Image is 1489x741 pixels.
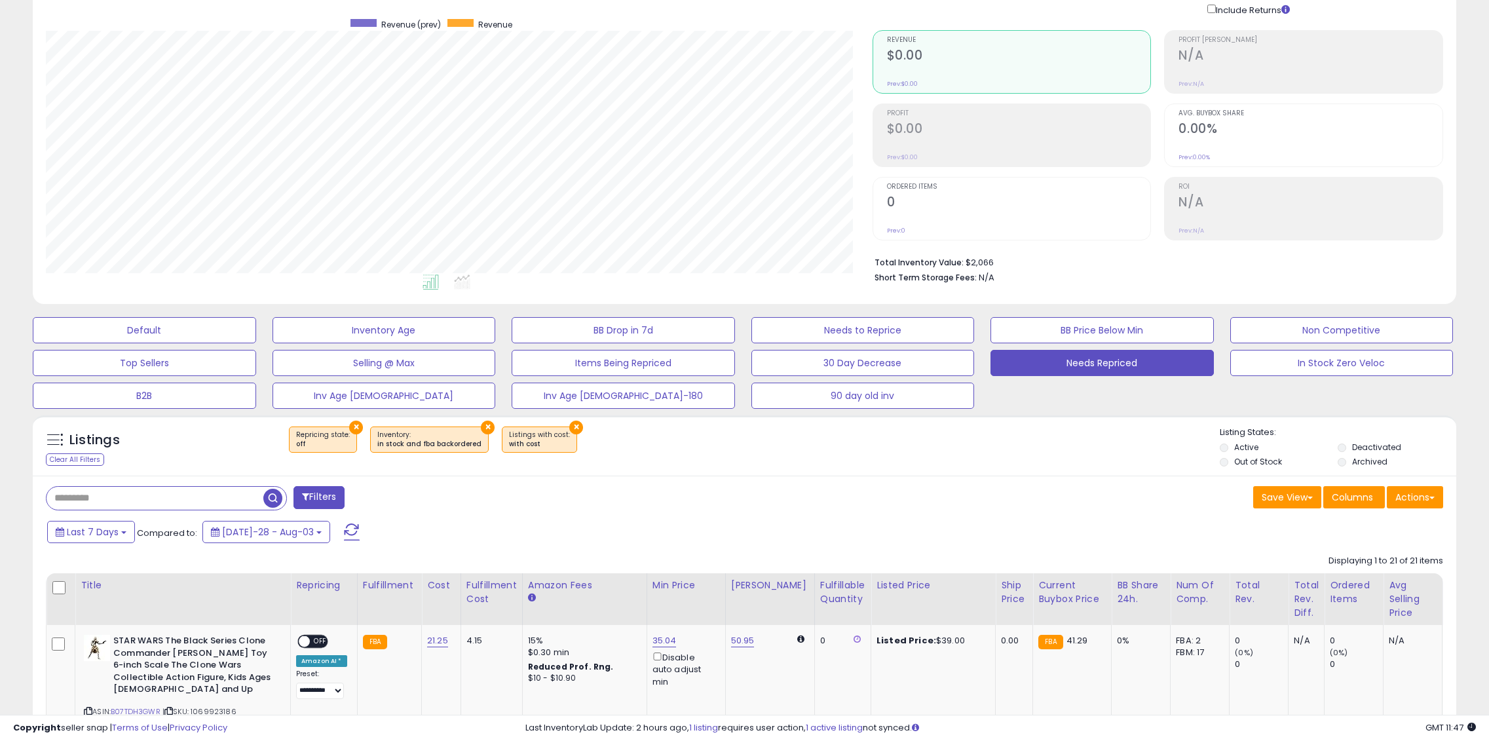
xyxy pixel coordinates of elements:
[46,453,104,466] div: Clear All Filters
[1234,456,1282,467] label: Out of Stock
[1176,635,1219,647] div: FBA: 2
[1117,579,1165,606] div: BB Share 24h.
[569,421,583,434] button: ×
[481,421,495,434] button: ×
[1001,635,1023,647] div: 0.00
[528,673,637,684] div: $10 - $10.90
[1235,635,1288,647] div: 0
[273,383,496,409] button: Inv Age [DEMOGRAPHIC_DATA]
[427,579,455,592] div: Cost
[13,721,61,734] strong: Copyright
[1038,579,1106,606] div: Current Buybox Price
[296,579,352,592] div: Repricing
[1230,350,1454,376] button: In Stock Zero Veloc
[47,521,135,543] button: Last 7 Days
[33,383,256,409] button: B2B
[1178,110,1442,117] span: Avg. Buybox Share
[381,19,441,30] span: Revenue (prev)
[1330,579,1378,606] div: Ordered Items
[512,317,735,343] button: BB Drop in 7d
[113,635,273,699] b: STAR WARS The Black Series Clone Commander [PERSON_NAME] Toy 6-inch Scale The Clone Wars Collecti...
[876,634,936,647] b: Listed Price:
[222,525,314,539] span: [DATE]-28 - Aug-03
[1178,153,1210,161] small: Prev: 0.00%
[876,579,990,592] div: Listed Price
[112,721,168,734] a: Terms of Use
[1352,456,1387,467] label: Archived
[69,431,120,449] h5: Listings
[1176,579,1224,606] div: Num of Comp.
[1330,658,1383,670] div: 0
[990,317,1214,343] button: BB Price Below Min
[528,579,641,592] div: Amazon Fees
[1001,579,1027,606] div: Ship Price
[1178,183,1442,191] span: ROI
[887,227,905,235] small: Prev: 0
[1389,635,1432,647] div: N/A
[170,721,227,734] a: Privacy Policy
[202,521,330,543] button: [DATE]-28 - Aug-03
[887,195,1151,212] h2: 0
[1178,80,1204,88] small: Prev: N/A
[528,592,536,604] small: Amazon Fees.
[296,655,347,667] div: Amazon AI *
[1176,647,1219,658] div: FBM: 17
[1425,721,1476,734] span: 2025-08-11 11:47 GMT
[751,350,975,376] button: 30 Day Decrease
[1234,442,1258,453] label: Active
[525,722,1476,734] div: Last InventoryLab Update: 2 hours ago, requires user action, not synced.
[1235,647,1253,658] small: (0%)
[652,634,677,647] a: 35.04
[528,647,637,658] div: $0.30 min
[84,635,110,661] img: 41Kh0T2okFL._SL40_.jpg
[67,525,119,539] span: Last 7 Days
[310,636,331,647] span: OFF
[1294,635,1314,647] div: N/A
[689,721,718,734] a: 1 listing
[478,19,512,30] span: Revenue
[512,350,735,376] button: Items Being Repriced
[1038,635,1063,649] small: FBA
[979,271,994,284] span: N/A
[1330,647,1348,658] small: (0%)
[1235,658,1288,670] div: 0
[273,317,496,343] button: Inventory Age
[296,430,350,449] span: Repricing state :
[1323,486,1385,508] button: Columns
[33,317,256,343] button: Default
[876,635,985,647] div: $39.00
[806,721,863,734] a: 1 active listing
[1235,579,1283,606] div: Total Rev.
[363,579,416,592] div: Fulfillment
[820,579,865,606] div: Fulfillable Quantity
[820,635,861,647] div: 0
[1178,195,1442,212] h2: N/A
[512,383,735,409] button: Inv Age [DEMOGRAPHIC_DATA]-180
[990,350,1214,376] button: Needs Repriced
[33,350,256,376] button: Top Sellers
[296,440,350,449] div: off
[1352,442,1401,453] label: Deactivated
[1117,635,1160,647] div: 0%
[1332,491,1373,504] span: Columns
[1178,37,1442,44] span: Profit [PERSON_NAME]
[377,440,481,449] div: in stock and fba backordered
[1197,2,1306,17] div: Include Returns
[652,650,715,688] div: Disable auto adjust min
[1230,317,1454,343] button: Non Competitive
[731,634,755,647] a: 50.95
[887,37,1151,44] span: Revenue
[875,254,1433,269] li: $2,066
[652,579,720,592] div: Min Price
[1220,427,1456,439] p: Listing States:
[1066,634,1088,647] span: 41.29
[466,579,517,606] div: Fulfillment Cost
[296,670,347,699] div: Preset:
[887,153,918,161] small: Prev: $0.00
[363,635,387,649] small: FBA
[887,48,1151,66] h2: $0.00
[349,421,363,434] button: ×
[751,383,975,409] button: 90 day old inv
[137,527,197,539] span: Compared to:
[466,635,512,647] div: 4.15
